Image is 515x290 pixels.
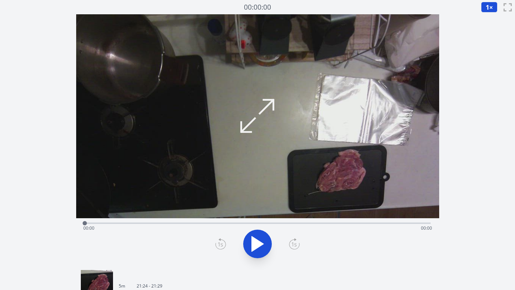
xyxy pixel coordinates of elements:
span: 00:00 [421,225,432,231]
span: 1 [486,3,489,11]
p: 21:24 - 21:29 [137,283,162,289]
button: 1× [481,2,497,12]
a: 00:00:00 [244,2,271,12]
p: 5m [119,283,125,289]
